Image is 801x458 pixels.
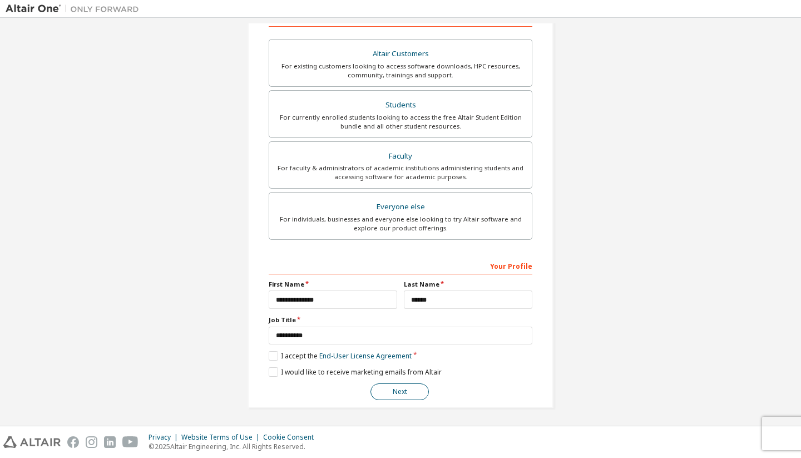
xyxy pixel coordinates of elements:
[3,436,61,448] img: altair_logo.svg
[269,351,412,361] label: I accept the
[276,62,525,80] div: For existing customers looking to access software downloads, HPC resources, community, trainings ...
[276,164,525,181] div: For faculty & administrators of academic institutions administering students and accessing softwa...
[104,436,116,448] img: linkedin.svg
[181,433,263,442] div: Website Terms of Use
[370,383,429,400] button: Next
[276,46,525,62] div: Altair Customers
[269,367,442,377] label: I would like to receive marketing emails from Altair
[276,199,525,215] div: Everyone else
[404,280,532,289] label: Last Name
[319,351,412,361] a: End-User License Agreement
[276,215,525,233] div: For individuals, businesses and everyone else looking to try Altair software and explore our prod...
[269,280,397,289] label: First Name
[276,113,525,131] div: For currently enrolled students looking to access the free Altair Student Edition bundle and all ...
[276,97,525,113] div: Students
[149,442,320,451] p: © 2025 Altair Engineering, Inc. All Rights Reserved.
[269,257,532,274] div: Your Profile
[67,436,79,448] img: facebook.svg
[149,433,181,442] div: Privacy
[269,316,532,324] label: Job Title
[263,433,320,442] div: Cookie Consent
[86,436,97,448] img: instagram.svg
[276,149,525,164] div: Faculty
[6,3,145,14] img: Altair One
[122,436,139,448] img: youtube.svg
